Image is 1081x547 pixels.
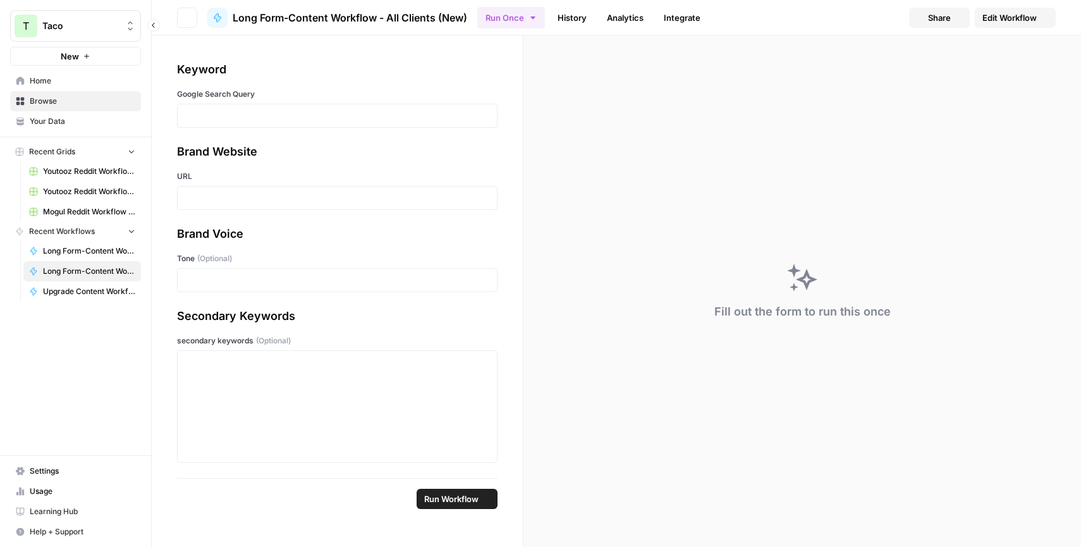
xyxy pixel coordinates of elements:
[177,89,498,100] label: Google Search Query
[256,335,291,347] span: (Optional)
[30,465,135,477] span: Settings
[177,61,498,78] div: Keyword
[599,8,651,28] a: Analytics
[30,116,135,127] span: Your Data
[177,307,498,325] div: Secondary Keywords
[23,18,29,34] span: T
[177,143,498,161] div: Brand Website
[975,8,1056,28] a: Edit Workflow
[30,75,135,87] span: Home
[424,493,479,505] span: Run Workflow
[42,20,119,32] span: Taco
[43,206,135,218] span: Mogul Reddit Workflow Grid (1)
[10,501,141,522] a: Learning Hub
[177,253,498,264] label: Tone
[30,95,135,107] span: Browse
[29,146,75,157] span: Recent Grids
[30,506,135,517] span: Learning Hub
[10,522,141,542] button: Help + Support
[23,281,141,302] a: Upgrade Content Workflow - Nurx
[477,7,545,28] button: Run Once
[417,489,498,509] button: Run Workflow
[30,486,135,497] span: Usage
[29,226,95,237] span: Recent Workflows
[23,202,141,222] a: Mogul Reddit Workflow Grid (1)
[550,8,594,28] a: History
[982,11,1037,24] span: Edit Workflow
[177,171,498,182] label: URL
[197,253,232,264] span: (Optional)
[43,186,135,197] span: Youtooz Reddit Workflow Grid
[10,222,141,241] button: Recent Workflows
[23,181,141,202] a: Youtooz Reddit Workflow Grid
[10,481,141,501] a: Usage
[10,111,141,132] a: Your Data
[43,245,135,257] span: Long Form-Content Workflow - AI Clients (New)
[177,225,498,243] div: Brand Voice
[10,47,141,66] button: New
[23,161,141,181] a: Youtooz Reddit Workflow Grid (1)
[207,8,467,28] a: Long Form-Content Workflow - All Clients (New)
[656,8,708,28] a: Integrate
[10,91,141,111] a: Browse
[30,526,135,538] span: Help + Support
[10,10,141,42] button: Workspace: Taco
[928,11,951,24] span: Share
[10,461,141,481] a: Settings
[10,71,141,91] a: Home
[233,10,467,25] span: Long Form-Content Workflow - All Clients (New)
[714,303,891,321] div: Fill out the form to run this once
[43,266,135,277] span: Long Form-Content Workflow - All Clients (New)
[10,142,141,161] button: Recent Grids
[61,50,79,63] span: New
[23,261,141,281] a: Long Form-Content Workflow - All Clients (New)
[43,286,135,297] span: Upgrade Content Workflow - Nurx
[177,335,498,347] label: secondary keywords
[43,166,135,177] span: Youtooz Reddit Workflow Grid (1)
[23,241,141,261] a: Long Form-Content Workflow - AI Clients (New)
[909,8,970,28] button: Share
